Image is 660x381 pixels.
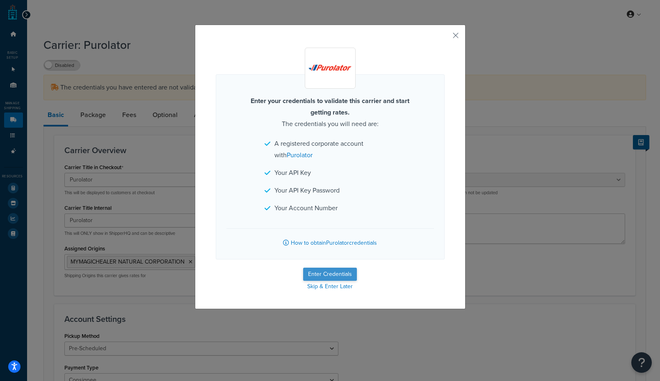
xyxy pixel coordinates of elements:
[265,185,396,196] li: Your API Key Password
[251,96,409,117] strong: Enter your credentials to validate this carrier and start getting rates.
[240,95,420,130] p: The credentials you will need are:
[306,49,354,87] img: Purolator
[226,228,434,249] a: How to obtainPurolatorcredentials
[303,268,357,281] button: Enter Credentials
[287,150,313,160] a: Purolator
[216,281,445,292] a: Skip & Enter Later
[265,167,396,179] li: Your API Key
[265,202,396,214] li: Your Account Number
[265,138,396,161] li: A registered corporate account with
